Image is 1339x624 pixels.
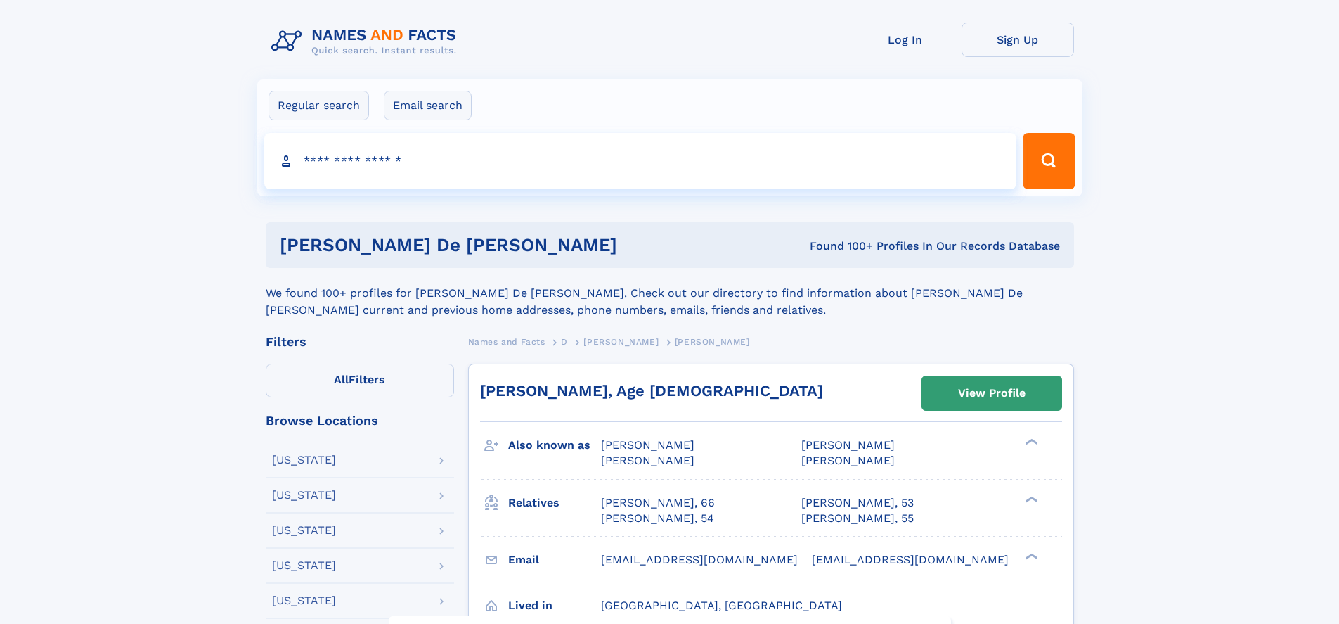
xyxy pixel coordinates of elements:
[801,511,914,526] a: [PERSON_NAME], 55
[713,238,1060,254] div: Found 100+ Profiles In Our Records Database
[1022,552,1039,561] div: ❯
[801,438,895,452] span: [PERSON_NAME]
[480,382,823,400] a: [PERSON_NAME], Age [DEMOGRAPHIC_DATA]
[601,495,715,511] a: [PERSON_NAME], 66
[849,23,962,57] a: Log In
[922,376,1061,410] a: View Profile
[561,337,568,347] span: D
[1022,438,1039,447] div: ❯
[583,333,659,350] a: [PERSON_NAME]
[601,511,714,526] a: [PERSON_NAME], 54
[601,454,694,467] span: [PERSON_NAME]
[272,560,336,571] div: [US_STATE]
[962,23,1074,57] a: Sign Up
[675,337,750,347] span: [PERSON_NAME]
[801,495,914,511] a: [PERSON_NAME], 53
[801,454,895,467] span: [PERSON_NAME]
[958,377,1026,409] div: View Profile
[508,594,601,618] h3: Lived in
[601,599,842,612] span: [GEOGRAPHIC_DATA], [GEOGRAPHIC_DATA]
[601,438,694,452] span: [PERSON_NAME]
[468,333,545,350] a: Names and Facts
[334,373,349,386] span: All
[384,91,472,120] label: Email search
[264,133,1017,189] input: search input
[1023,133,1075,189] button: Search Button
[508,548,601,572] h3: Email
[812,553,1009,566] span: [EMAIL_ADDRESS][DOMAIN_NAME]
[1022,495,1039,504] div: ❯
[272,595,336,606] div: [US_STATE]
[266,414,454,427] div: Browse Locations
[561,333,568,350] a: D
[272,490,336,501] div: [US_STATE]
[601,553,798,566] span: [EMAIL_ADDRESS][DOMAIN_NAME]
[272,525,336,536] div: [US_STATE]
[280,236,713,254] h1: [PERSON_NAME] de [PERSON_NAME]
[508,491,601,515] h3: Relatives
[508,433,601,457] h3: Also known as
[583,337,659,347] span: [PERSON_NAME]
[269,91,369,120] label: Regular search
[272,454,336,466] div: [US_STATE]
[266,23,468,61] img: Logo Names and Facts
[266,268,1074,319] div: We found 100+ profiles for [PERSON_NAME] De [PERSON_NAME]. Check out our directory to find inform...
[266,364,454,397] label: Filters
[266,336,454,348] div: Filters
